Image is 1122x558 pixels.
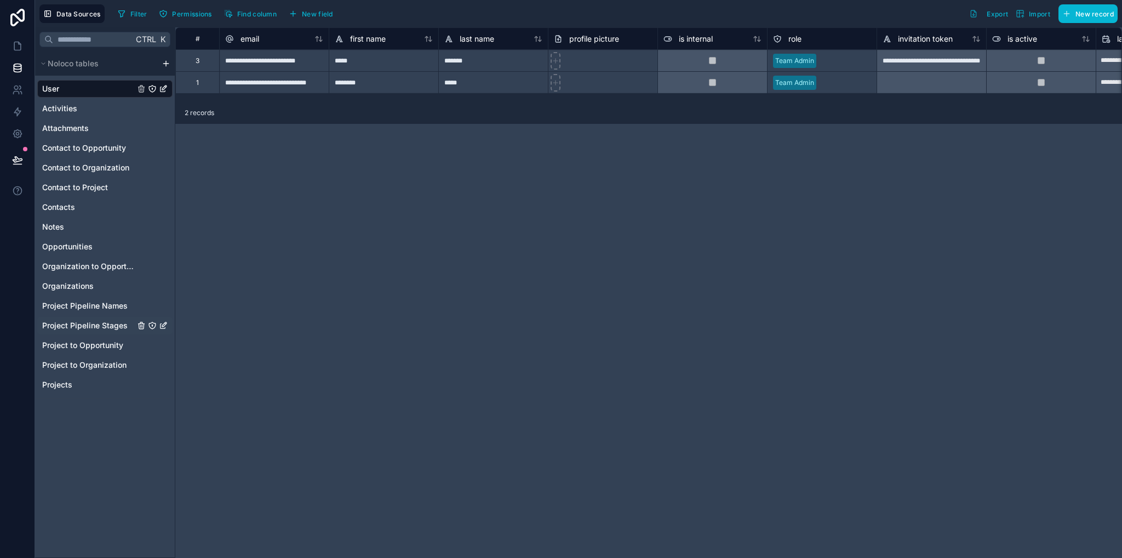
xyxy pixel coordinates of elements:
span: Permissions [172,10,211,18]
button: New record [1058,4,1118,23]
span: K [159,36,167,43]
span: is internal [679,33,713,44]
span: is active [1007,33,1037,44]
span: New field [302,10,333,18]
span: email [241,33,259,44]
button: Permissions [155,5,215,22]
div: Team Admin [775,56,814,66]
button: Import [1012,4,1054,23]
button: Filter [113,5,151,22]
span: last name [460,33,494,44]
div: # [184,35,211,43]
span: role [788,33,802,44]
span: profile picture [569,33,619,44]
div: Team Admin [775,78,814,88]
span: Ctrl [135,32,157,46]
button: Data Sources [39,4,105,23]
button: Export [965,4,1012,23]
span: Import [1029,10,1050,18]
div: 3 [196,56,199,65]
span: first name [350,33,386,44]
span: invitation token [898,33,953,44]
button: New field [285,5,337,22]
a: New record [1054,4,1118,23]
div: 1 [196,78,199,87]
span: New record [1075,10,1114,18]
span: 2 records [185,109,214,117]
span: Find column [237,10,277,18]
span: Filter [130,10,147,18]
button: Find column [220,5,280,22]
span: Export [987,10,1008,18]
span: Data Sources [56,10,101,18]
a: Permissions [155,5,220,22]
